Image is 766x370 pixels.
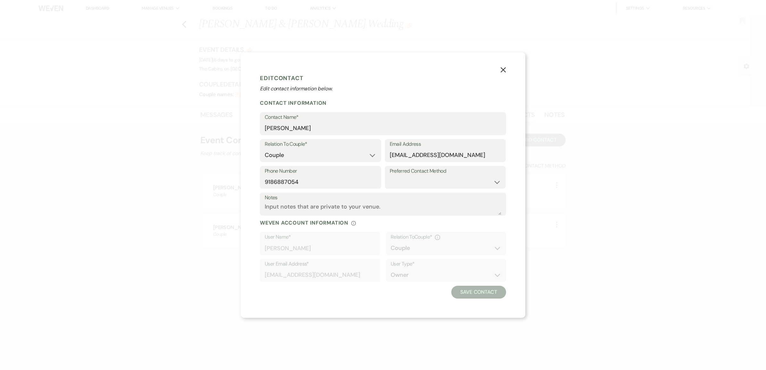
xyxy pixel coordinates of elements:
div: Weven Account Information [260,219,506,226]
label: Phone Number [265,167,376,176]
input: First and Last Name [265,122,501,135]
label: Email Address [390,140,501,149]
label: Contact Name* [265,113,501,122]
label: Preferred Contact Method [390,167,501,176]
p: Edit contact information below. [260,85,506,93]
label: User Type* [391,259,501,269]
label: Notes [265,193,501,202]
h1: Edit Contact [260,73,506,83]
label: Relation To Couple* [265,140,376,149]
button: Save Contact [451,286,506,299]
label: User Name* [265,233,375,242]
div: Relation To Couple * [391,233,501,242]
label: User Email Address* [265,259,375,269]
h2: Contact Information [260,100,506,106]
